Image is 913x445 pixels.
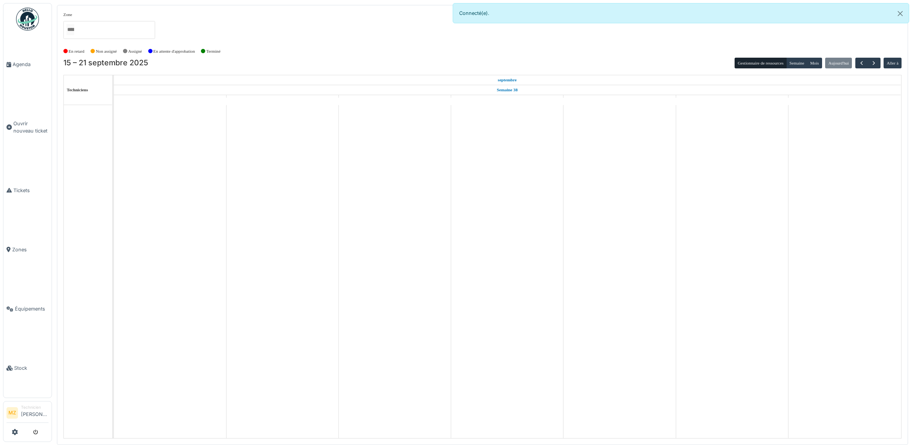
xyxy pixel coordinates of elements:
span: Zones [12,246,49,253]
a: Ouvrir nouveau ticket [3,94,52,160]
span: Tickets [13,187,49,194]
button: Aller à [884,58,902,68]
div: Connecté(e). [453,3,909,23]
span: Équipements [15,305,49,312]
label: Zone [63,11,72,18]
input: Tous [66,24,74,35]
a: 15 septembre 2025 [496,75,519,85]
label: Non assigné [96,48,117,55]
a: Semaine 38 [495,85,520,95]
a: MZ Technicien[PERSON_NAME] [6,405,49,423]
button: Mois [807,58,822,68]
a: Agenda [3,35,52,94]
a: 17 septembre 2025 [386,95,403,105]
label: Terminé [206,48,220,55]
button: Gestionnaire de ressources [735,58,787,68]
img: Badge_color-CXgf-gQk.svg [16,8,39,31]
span: Agenda [13,61,49,68]
a: 16 septembre 2025 [273,95,291,105]
div: Technicien [21,405,49,410]
span: Stock [14,364,49,372]
li: [PERSON_NAME] [21,405,49,421]
h2: 15 – 21 septembre 2025 [63,58,148,68]
label: En retard [69,48,84,55]
button: Semaine [786,58,807,68]
span: Techniciens [67,87,88,92]
a: 15 septembre 2025 [162,95,178,105]
a: Stock [3,338,52,398]
button: Précédent [855,58,868,69]
a: 20 septembre 2025 [723,95,741,105]
a: 21 septembre 2025 [836,95,853,105]
a: Tickets [3,161,52,220]
span: Ouvrir nouveau ticket [13,120,49,134]
a: 19 septembre 2025 [611,95,628,105]
label: Assigné [128,48,142,55]
button: Aujourd'hui [825,58,852,68]
a: Équipements [3,279,52,338]
button: Close [892,3,909,24]
a: Zones [3,220,52,279]
a: 18 septembre 2025 [499,95,515,105]
button: Suivant [868,58,880,69]
label: En attente d'approbation [153,48,195,55]
li: MZ [6,407,18,419]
